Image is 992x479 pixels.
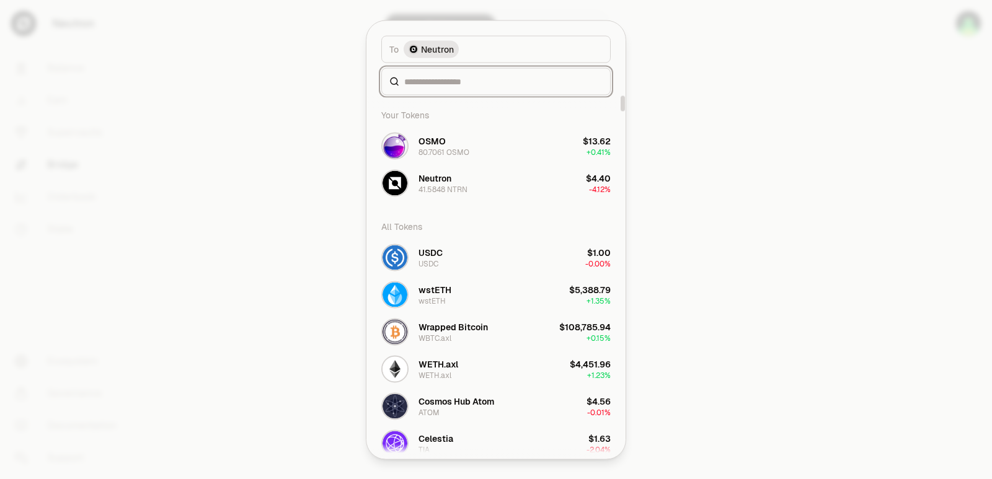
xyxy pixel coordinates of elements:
[588,432,611,444] div: $1.63
[418,296,446,305] div: wstETH
[374,164,618,201] button: NTRN LogoNeutron41.5848 NTRN$4.40-4.12%
[383,170,407,195] img: NTRN Logo
[389,43,399,55] span: To
[374,424,618,462] button: TIA LogoCelestiaTIA$1.63-2.04%
[587,407,611,417] span: -0.01%
[418,432,453,444] div: Celestia
[410,45,417,53] img: Neutron Logo
[587,444,611,454] span: -2.04%
[587,333,611,343] span: + 0.15%
[559,320,611,333] div: $108,785.94
[589,184,611,194] span: -4.12%
[587,147,611,157] span: + 0.41%
[374,239,618,276] button: USDC LogoUSDCUSDC$1.00-0.00%
[374,350,618,387] button: WETH.axl LogoWETH.axlWETH.axl$4,451.96+1.23%
[383,319,407,344] img: WBTC.axl Logo
[587,246,611,258] div: $1.00
[586,172,611,184] div: $4.40
[418,184,467,194] div: 41.5848 NTRN
[418,172,451,184] div: Neutron
[570,358,611,370] div: $4,451.96
[418,370,451,380] div: WETH.axl
[418,258,438,268] div: USDC
[421,43,454,55] span: Neutron
[383,356,407,381] img: WETH.axl Logo
[374,387,618,424] button: ATOM LogoCosmos Hub AtomATOM$4.56-0.01%
[383,133,407,158] img: OSMO Logo
[418,320,488,333] div: Wrapped Bitcoin
[383,393,407,418] img: ATOM Logo
[374,276,618,313] button: wstETH LogowstETHwstETH$5,388.79+1.35%
[374,214,618,239] div: All Tokens
[585,258,611,268] span: -0.00%
[569,283,611,296] div: $5,388.79
[418,444,430,454] div: TIA
[587,370,611,380] span: + 1.23%
[381,35,611,63] button: ToNeutron LogoNeutron
[418,358,458,370] div: WETH.axl
[383,431,407,455] img: TIA Logo
[418,147,469,157] div: 80.7061 OSMO
[418,283,451,296] div: wstETH
[418,407,440,417] div: ATOM
[374,127,618,164] button: OSMO LogoOSMO80.7061 OSMO$13.62+0.41%
[418,246,443,258] div: USDC
[374,313,618,350] button: WBTC.axl LogoWrapped BitcoinWBTC.axl$108,785.94+0.15%
[587,395,611,407] div: $4.56
[383,282,407,307] img: wstETH Logo
[418,333,451,343] div: WBTC.axl
[583,134,611,147] div: $13.62
[587,296,611,305] span: + 1.35%
[418,134,446,147] div: OSMO
[383,245,407,270] img: USDC Logo
[418,395,494,407] div: Cosmos Hub Atom
[374,102,618,127] div: Your Tokens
